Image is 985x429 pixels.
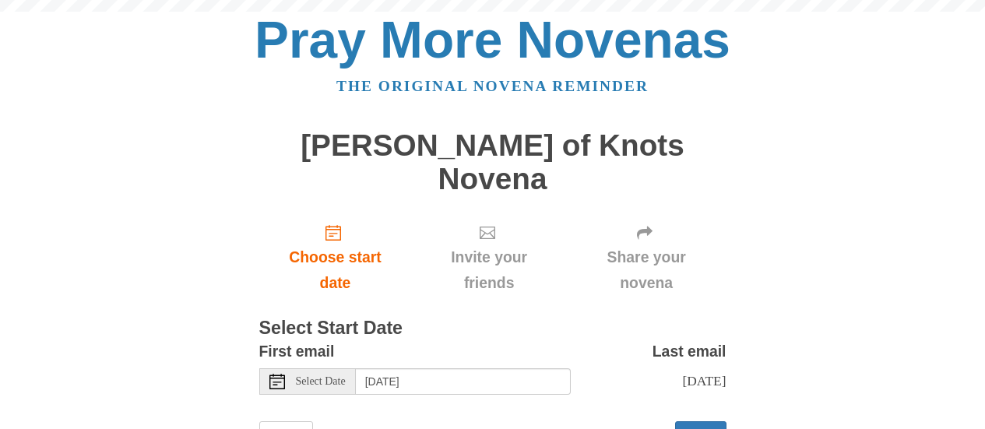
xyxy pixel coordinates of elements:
label: Last email [653,339,726,364]
span: [DATE] [682,373,726,389]
span: Choose start date [275,244,396,296]
h1: [PERSON_NAME] of Knots Novena [259,129,726,195]
a: Pray More Novenas [255,11,730,69]
div: Click "Next" to confirm your start date first. [411,211,566,304]
h3: Select Start Date [259,318,726,339]
span: Share your novena [582,244,711,296]
span: Select Date [296,376,346,387]
span: Invite your friends [427,244,551,296]
label: First email [259,339,335,364]
div: Click "Next" to confirm your start date first. [567,211,726,304]
a: The original novena reminder [336,78,649,94]
a: Choose start date [259,211,412,304]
